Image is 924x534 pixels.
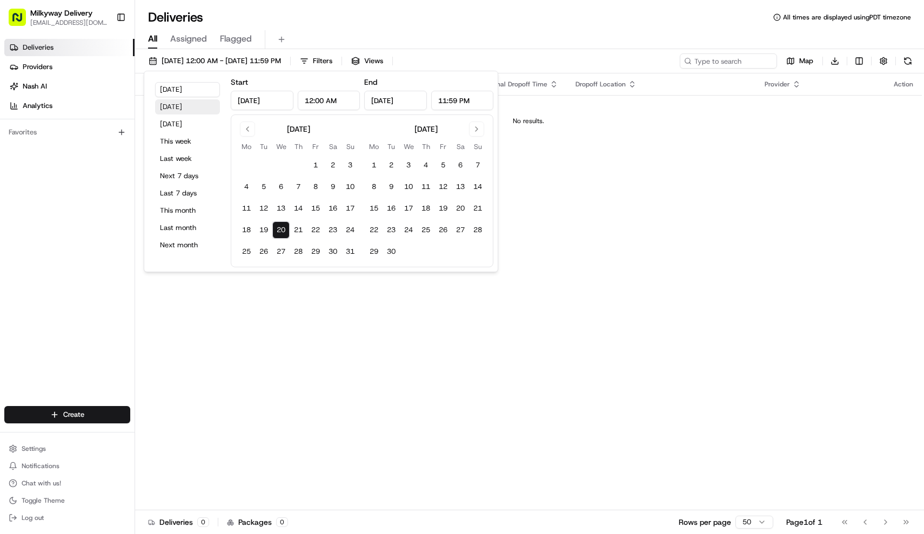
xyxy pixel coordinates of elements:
button: Views [346,53,388,69]
button: 8 [365,178,383,195]
button: Next 7 days [155,168,220,184]
button: 9 [324,178,342,195]
span: Settings [22,444,46,453]
button: 22 [365,221,383,239]
button: 15 [307,200,324,217]
button: Go to previous month [240,121,255,137]
button: 6 [452,157,469,174]
span: Analytics [23,101,52,111]
button: 8 [307,178,324,195]
span: Nash AI [23,82,47,91]
th: Thursday [290,141,307,152]
span: Filters [313,56,332,66]
button: 17 [400,200,417,217]
button: 10 [400,178,417,195]
span: Notifications [22,462,59,470]
button: 26 [434,221,452,239]
button: Chat with us! [4,476,130,491]
button: 25 [417,221,434,239]
button: [DATE] [155,99,220,114]
button: 7 [290,178,307,195]
th: Friday [434,141,452,152]
label: End [364,77,377,87]
button: Log out [4,510,130,525]
th: Thursday [417,141,434,152]
span: Providers [23,62,52,72]
span: [DATE] [96,167,118,176]
span: Views [364,56,383,66]
span: [DATE] [42,197,64,205]
button: 22 [307,221,324,239]
span: Create [63,410,84,420]
button: 23 [383,221,400,239]
a: 📗Knowledge Base [6,237,87,256]
button: 1 [365,157,383,174]
span: Original Dropoff Time [482,80,547,89]
p: Welcome 👋 [11,43,197,60]
input: Time [298,91,360,110]
button: 1 [307,157,324,174]
button: 19 [434,200,452,217]
button: 6 [272,178,290,195]
div: Start new chat [49,103,177,114]
button: 25 [238,243,255,260]
span: All [148,32,157,45]
span: API Documentation [102,241,173,252]
button: 11 [238,200,255,217]
button: 21 [290,221,307,239]
span: Dropoff Location [575,80,626,89]
img: 1736555255976-a54dd68f-1ca7-489b-9aae-adbdc363a1c4 [22,168,30,177]
span: Knowledge Base [22,241,83,252]
span: [PERSON_NAME] [34,167,88,176]
button: 4 [417,157,434,174]
button: [DATE] 12:00 AM - [DATE] 11:59 PM [144,53,286,69]
a: 💻API Documentation [87,237,178,256]
button: 30 [383,243,400,260]
span: • [90,167,93,176]
button: Last 7 days [155,186,220,201]
button: 9 [383,178,400,195]
img: 1736555255976-a54dd68f-1ca7-489b-9aae-adbdc363a1c4 [11,103,30,123]
button: [DATE] [155,117,220,132]
button: 14 [290,200,307,217]
th: Saturday [324,141,342,152]
span: • [36,197,39,205]
button: 28 [290,243,307,260]
button: 14 [469,178,486,195]
div: Action [894,80,913,89]
button: Last week [155,151,220,166]
img: Nash [11,11,32,32]
button: 19 [255,221,272,239]
button: 29 [307,243,324,260]
a: Analytics [4,97,135,114]
button: This week [155,134,220,149]
div: 0 [197,517,209,527]
th: Monday [238,141,255,152]
button: 2 [324,157,342,174]
button: 24 [400,221,417,239]
input: Date [231,91,293,110]
span: [DATE] 12:00 AM - [DATE] 11:59 PM [162,56,281,66]
input: Type to search [680,53,777,69]
span: Milkyway Delivery [30,8,92,18]
button: Last month [155,220,220,235]
div: Favorites [4,124,130,141]
button: 5 [434,157,452,174]
input: Date [364,91,427,110]
button: 26 [255,243,272,260]
button: 24 [342,221,359,239]
th: Tuesday [383,141,400,152]
span: Flagged [220,32,252,45]
a: Providers [4,58,135,76]
th: Wednesday [400,141,417,152]
button: Go to next month [469,121,484,137]
p: Rows per page [679,517,731,528]
button: 23 [324,221,342,239]
img: 9188753566659_6852d8bf1fb38e338040_72.png [23,103,42,123]
button: Milkyway Delivery[EMAIL_ADDRESS][DOMAIN_NAME] [4,4,112,30]
div: No results. [139,117,918,125]
th: Friday [307,141,324,152]
button: 13 [272,200,290,217]
input: Clear [28,70,178,81]
th: Sunday [469,141,486,152]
